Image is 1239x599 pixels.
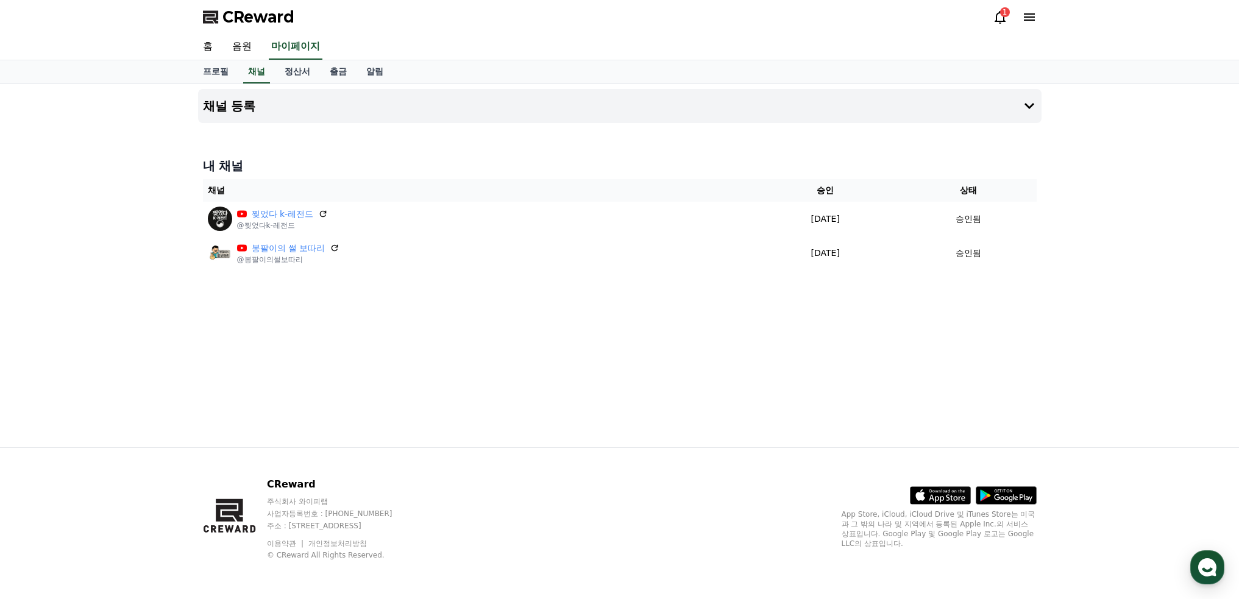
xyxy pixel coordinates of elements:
[193,34,222,60] a: 홈
[203,157,1037,174] h4: 내 채널
[203,7,294,27] a: CReward
[267,521,416,531] p: 주소 : [STREET_ADDRESS]
[267,509,416,519] p: 사업자등록번호 : [PHONE_NUMBER]
[357,60,393,83] a: 알림
[275,60,320,83] a: 정산서
[956,247,981,260] p: 승인됨
[222,7,294,27] span: CReward
[243,60,270,83] a: 채널
[900,179,1037,202] th: 상태
[252,208,314,221] a: 찢었다 k-레전드
[267,550,416,560] p: © CReward All Rights Reserved.
[1000,7,1010,17] div: 1
[756,213,895,225] p: [DATE]
[993,10,1007,24] a: 1
[252,242,325,255] a: 봉팔이의 썰 보따리
[222,34,261,60] a: 음원
[237,255,340,264] p: @봉팔이의썰보따리
[208,241,232,265] img: 봉팔이의 썰 보따리
[267,477,416,492] p: CReward
[203,179,751,202] th: 채널
[751,179,900,202] th: 승인
[203,99,256,113] h4: 채널 등록
[756,247,895,260] p: [DATE]
[320,60,357,83] a: 출금
[198,89,1042,123] button: 채널 등록
[237,221,328,230] p: @찢었다k-레전드
[208,207,232,231] img: 찢었다 k-레전드
[193,60,238,83] a: 프로필
[308,539,367,548] a: 개인정보처리방침
[267,539,305,548] a: 이용약관
[956,213,981,225] p: 승인됨
[842,509,1037,548] p: App Store, iCloud, iCloud Drive 및 iTunes Store는 미국과 그 밖의 나라 및 지역에서 등록된 Apple Inc.의 서비스 상표입니다. Goo...
[267,497,416,506] p: 주식회사 와이피랩
[269,34,322,60] a: 마이페이지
